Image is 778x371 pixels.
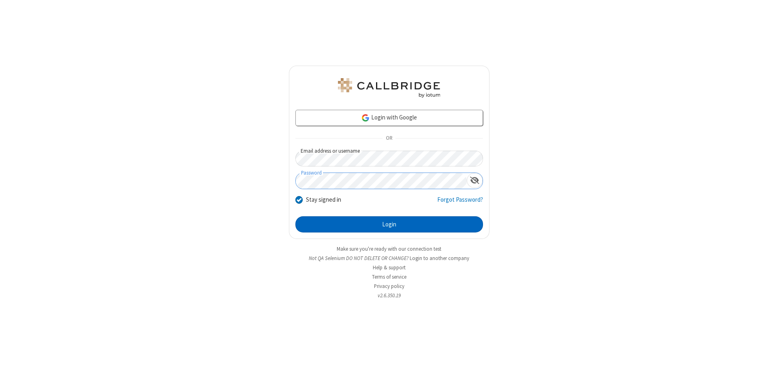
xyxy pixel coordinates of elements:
input: Email address or username [295,151,483,166]
a: Login with Google [295,110,483,126]
iframe: Chat [758,350,772,365]
button: Login to another company [410,254,469,262]
a: Help & support [373,264,406,271]
li: v2.6.350.19 [289,292,489,299]
input: Password [296,173,467,189]
li: Not QA Selenium DO NOT DELETE OR CHANGE? [289,254,489,262]
span: OR [383,133,395,144]
a: Forgot Password? [437,195,483,211]
label: Stay signed in [306,195,341,205]
img: google-icon.png [361,113,370,122]
a: Privacy policy [374,283,404,290]
button: Login [295,216,483,232]
a: Terms of service [372,273,406,280]
div: Show password [467,173,483,188]
img: QA Selenium DO NOT DELETE OR CHANGE [336,78,442,98]
a: Make sure you're ready with our connection test [337,245,441,252]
